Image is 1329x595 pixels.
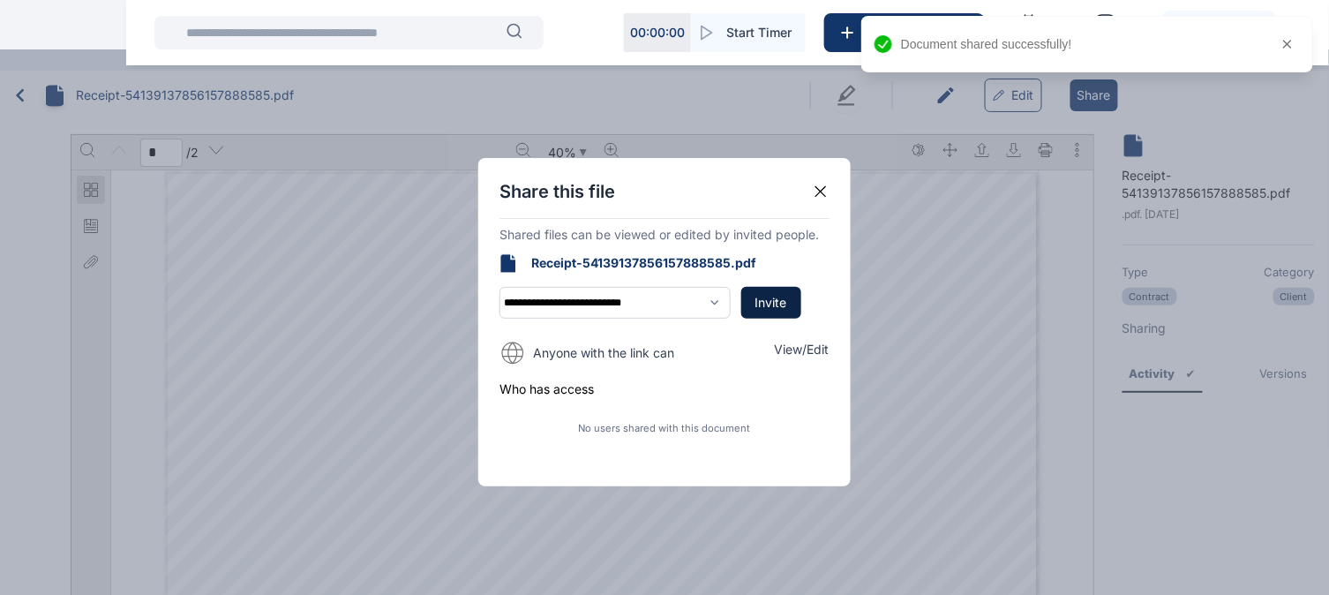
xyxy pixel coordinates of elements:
span: Create New [857,24,949,41]
p: Shared files can be viewed or edited by invited people. [499,226,830,244]
div: Document shared successfully! [901,35,1265,53]
p: View/Edit [775,341,830,358]
h3: Who has access [499,380,830,398]
button: Create New [824,13,985,52]
a: Calendar [999,6,1059,59]
p: No users shared with this document [578,419,750,437]
p: Receipt-54139137856157888585.pdf [531,254,756,272]
h2: Share this file [499,179,615,204]
a: Messages [1073,6,1138,59]
button: Start Timer [691,13,806,52]
p: Anyone with the link can [533,344,674,362]
img: File Icon [499,254,517,273]
button: Invite [741,287,801,319]
span: Start Timer [726,24,792,41]
p: 00 : 00 : 00 [630,24,685,41]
